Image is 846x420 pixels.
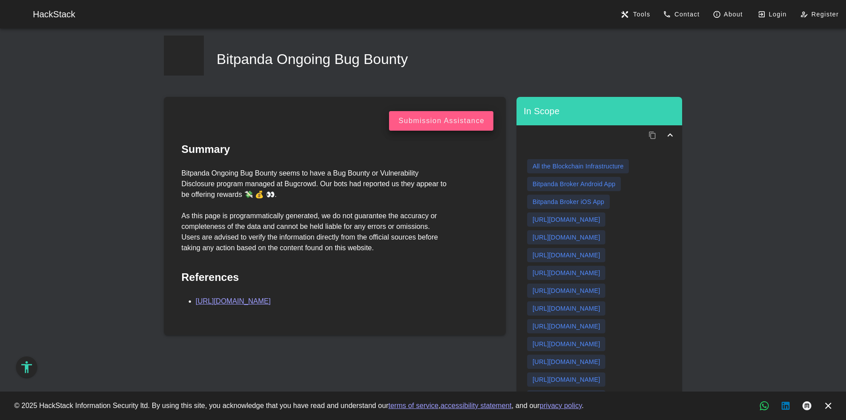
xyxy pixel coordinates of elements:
[176,205,456,259] div: As this page is programmatically generated, we do not guarantee the accuracy or completeness of t...
[532,268,600,277] div: [URL][DOMAIN_NAME]
[441,402,512,409] a: accessibility statement
[516,97,682,125] div: In Scope
[16,356,37,378] button: Accessibility Options
[176,163,456,205] div: Bitpanda Ongoing Bug Bounty seems to have a Bug Bounty or Vulnerability Disclosure program manage...
[182,269,506,285] h2: References
[532,251,600,260] div: [URL][DOMAIN_NAME]
[532,215,600,224] div: [URL][DOMAIN_NAME]
[632,11,650,18] span: Tools
[532,357,600,366] div: [URL][DOMAIN_NAME]
[715,10,743,18] span: About
[532,375,600,384] div: [URL][DOMAIN_NAME]
[389,111,493,131] button: Submission Assistance
[532,322,600,331] div: [URL][DOMAIN_NAME]
[532,340,600,348] div: [URL][DOMAIN_NAME]
[775,395,796,416] a: LinkedIn button, new tab
[540,402,582,409] a: privacy policy
[217,48,683,70] h1: Bitpanda Ongoing Bug Bounty
[14,400,700,411] div: © 2025 HackStack Information Security ltd. By using this site, you acknowledge that you have read...
[803,10,839,18] span: Register
[164,36,204,76] div: Bitpanda Ongoing Bug Bounty
[532,162,624,171] div: All the Blockchain Infrastructure
[532,197,604,206] div: Bitpanda Broker iOS App
[33,8,324,20] div: Stack
[532,286,600,295] div: [URL][DOMAIN_NAME]
[796,395,818,416] a: Medium articles, new tab
[666,10,699,18] span: Contact
[398,117,485,125] div: Submission Assistance
[532,180,616,188] div: Bitpanda Broker Android App
[389,402,439,409] a: terms of service
[33,9,53,19] span: Hack
[532,233,600,242] div: [URL][DOMAIN_NAME]
[760,10,787,18] span: Login
[182,141,506,157] h2: Summary
[754,395,775,416] a: WhatsApp chat, new tab
[196,297,271,305] a: [URL][DOMAIN_NAME]
[532,304,600,313] div: [URL][DOMAIN_NAME]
